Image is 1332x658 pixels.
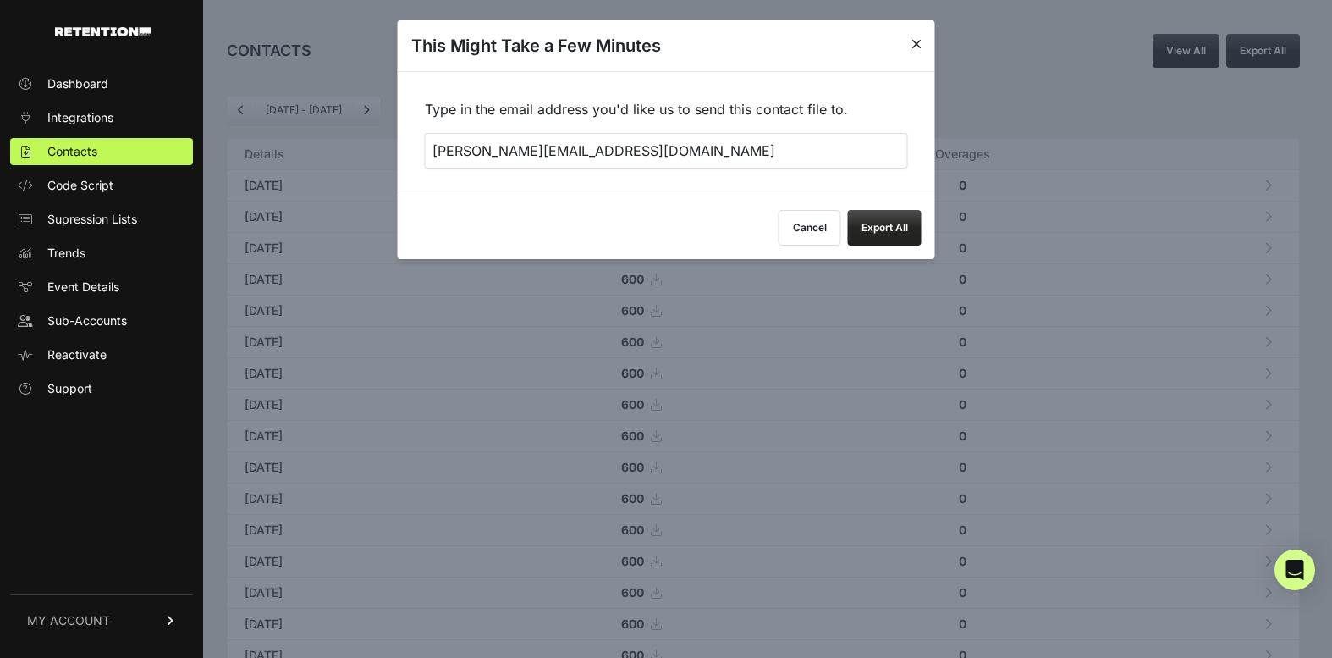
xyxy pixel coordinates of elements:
[398,71,935,196] div: Type in the email address you'd like us to send this contact file to.
[411,34,661,58] h3: This Might Take a Few Minutes
[10,341,193,368] a: Reactivate
[47,279,119,296] span: Event Details
[779,210,841,246] button: Cancel
[55,27,151,36] img: Retention.com
[47,177,113,194] span: Code Script
[47,75,108,92] span: Dashboard
[47,109,113,126] span: Integrations
[10,307,193,335] a: Sub-Accounts
[1274,550,1315,590] div: Open Intercom Messenger
[47,312,127,329] span: Sub-Accounts
[47,143,97,160] span: Contacts
[10,274,193,301] a: Event Details
[47,346,107,363] span: Reactivate
[425,133,908,169] input: + Add recipient
[10,172,193,199] a: Code Script
[10,104,193,131] a: Integrations
[848,210,922,246] button: Export All
[47,245,85,262] span: Trends
[47,380,92,397] span: Support
[10,70,193,97] a: Dashboard
[10,594,193,646] a: MY ACCOUNT
[10,138,193,165] a: Contacts
[10,206,193,233] a: Supression Lists
[10,240,193,267] a: Trends
[10,375,193,402] a: Support
[27,612,110,629] span: MY ACCOUNT
[47,211,137,228] span: Supression Lists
